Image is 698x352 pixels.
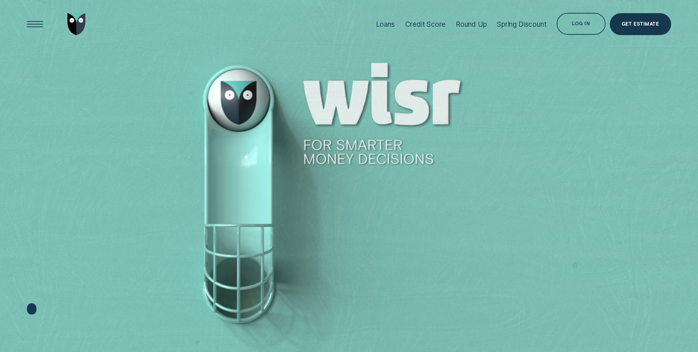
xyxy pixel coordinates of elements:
div: Round Up [456,20,487,29]
a: Get Estimate [610,13,671,35]
div: Loans [376,20,395,29]
button: Log in [557,13,605,35]
div: Credit Score [405,20,446,29]
img: Wisr [67,13,86,35]
div: Spring Discount [497,20,546,29]
button: Open Menu [24,13,46,35]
